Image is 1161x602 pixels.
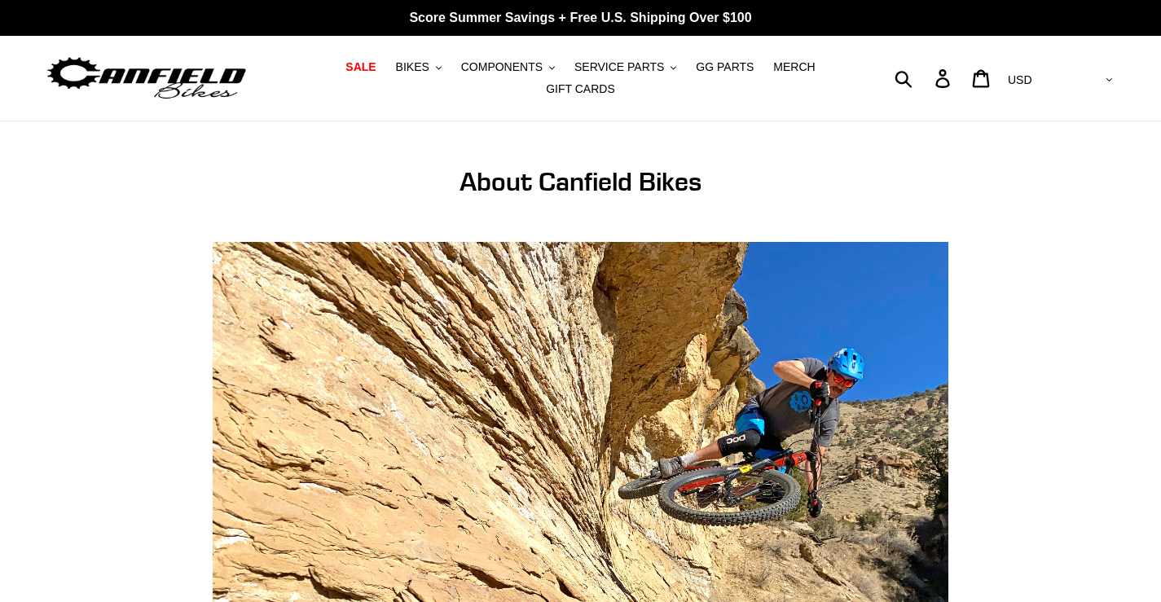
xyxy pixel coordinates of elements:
a: GG PARTS [688,56,762,78]
a: MERCH [765,56,823,78]
span: COMPONENTS [461,60,543,74]
span: BIKES [396,60,429,74]
span: SALE [345,60,376,74]
span: GG PARTS [696,60,754,74]
span: SERVICE PARTS [574,60,664,74]
button: COMPONENTS [453,56,563,78]
span: MERCH [773,60,815,74]
h1: About Canfield Bikes [213,166,948,197]
span: GIFT CARDS [546,82,615,96]
img: Canfield Bikes [45,53,248,104]
button: BIKES [388,56,450,78]
a: GIFT CARDS [538,78,623,100]
input: Search [904,60,945,96]
a: SALE [337,56,384,78]
button: SERVICE PARTS [566,56,684,78]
